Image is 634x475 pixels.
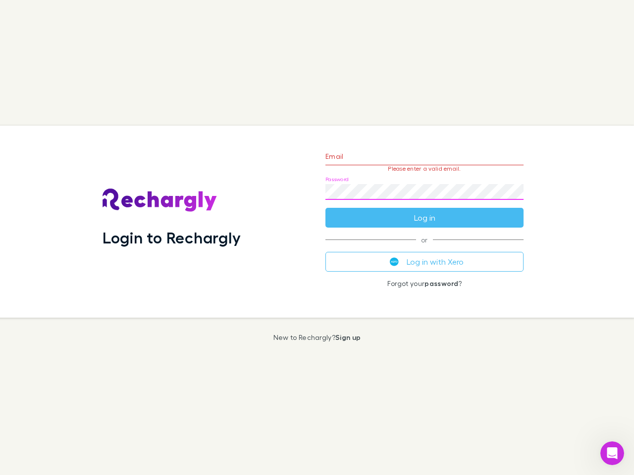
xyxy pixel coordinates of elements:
[335,333,361,341] a: Sign up
[325,176,349,183] label: Password
[103,228,241,247] h1: Login to Rechargly
[390,257,399,266] img: Xero's logo
[325,208,524,228] button: Log in
[424,279,458,287] a: password
[325,280,524,287] p: Forgot your ?
[325,165,524,172] p: Please enter a valid email.
[600,441,624,465] iframe: Intercom live chat
[103,189,217,212] img: Rechargly's Logo
[325,252,524,272] button: Log in with Xero
[273,333,361,341] p: New to Rechargly?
